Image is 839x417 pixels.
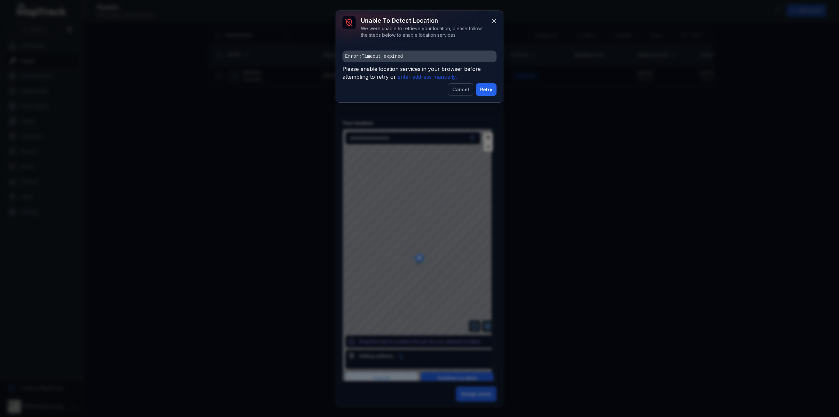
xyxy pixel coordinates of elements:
span: Please enable location services in your browser before attempting to retry or [342,65,497,83]
h3: Unable to detect location [361,16,486,25]
pre: Error: Timeout expired [342,51,497,62]
div: We were unable to retrieve your location, please follow the steps below to enable location services. [361,25,486,38]
button: Retry [476,83,497,96]
button: Cancel [448,83,473,96]
i: enter address manually. [398,73,457,80]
